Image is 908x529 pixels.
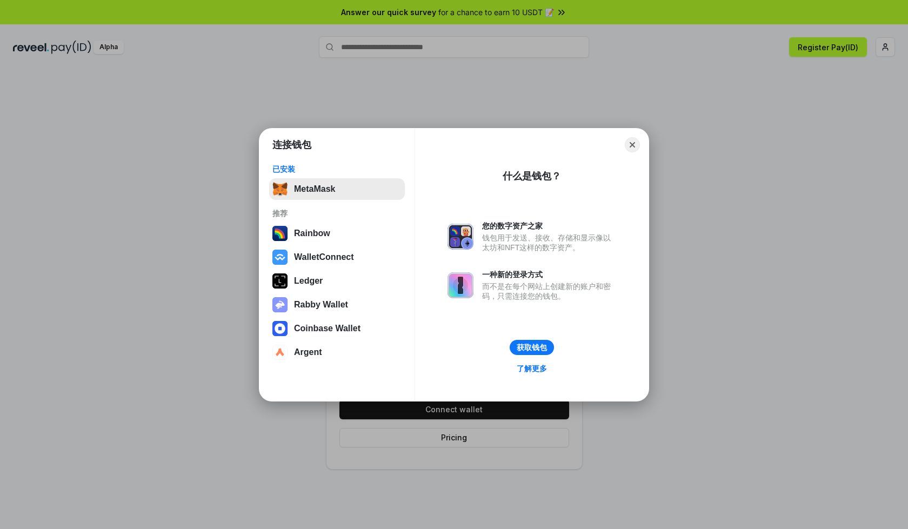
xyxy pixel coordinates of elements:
[482,233,616,252] div: 钱包用于发送、接收、存储和显示像以太坊和NFT这样的数字资产。
[272,226,288,241] img: svg+xml,%3Csvg%20width%3D%22120%22%20height%3D%22120%22%20viewBox%3D%220%200%20120%20120%22%20fil...
[503,170,561,183] div: 什么是钱包？
[272,273,288,289] img: svg+xml,%3Csvg%20xmlns%3D%22http%3A%2F%2Fwww.w3.org%2F2000%2Fsvg%22%20width%3D%2228%22%20height%3...
[272,250,288,265] img: svg+xml,%3Csvg%20width%3D%2228%22%20height%3D%2228%22%20viewBox%3D%220%200%2028%2028%22%20fill%3D...
[294,252,354,262] div: WalletConnect
[294,300,348,310] div: Rabby Wallet
[272,164,402,174] div: 已安装
[269,318,405,339] button: Coinbase Wallet
[482,221,616,231] div: 您的数字资产之家
[272,209,402,218] div: 推荐
[269,223,405,244] button: Rainbow
[272,321,288,336] img: svg+xml,%3Csvg%20width%3D%2228%22%20height%3D%2228%22%20viewBox%3D%220%200%2028%2028%22%20fill%3D...
[294,229,330,238] div: Rainbow
[269,341,405,363] button: Argent
[625,137,640,152] button: Close
[517,343,547,352] div: 获取钱包
[272,297,288,312] img: svg+xml,%3Csvg%20xmlns%3D%22http%3A%2F%2Fwww.w3.org%2F2000%2Fsvg%22%20fill%3D%22none%22%20viewBox...
[269,294,405,316] button: Rabby Wallet
[272,182,288,197] img: svg+xml,%3Csvg%20fill%3D%22none%22%20height%3D%2233%22%20viewBox%3D%220%200%2035%2033%22%20width%...
[272,138,311,151] h1: 连接钱包
[448,224,473,250] img: svg+xml,%3Csvg%20xmlns%3D%22http%3A%2F%2Fwww.w3.org%2F2000%2Fsvg%22%20fill%3D%22none%22%20viewBox...
[269,178,405,200] button: MetaMask
[272,345,288,360] img: svg+xml,%3Csvg%20width%3D%2228%22%20height%3D%2228%22%20viewBox%3D%220%200%2028%2028%22%20fill%3D...
[269,270,405,292] button: Ledger
[269,246,405,268] button: WalletConnect
[510,340,554,355] button: 获取钱包
[294,347,322,357] div: Argent
[517,364,547,373] div: 了解更多
[448,272,473,298] img: svg+xml,%3Csvg%20xmlns%3D%22http%3A%2F%2Fwww.w3.org%2F2000%2Fsvg%22%20fill%3D%22none%22%20viewBox...
[294,184,335,194] div: MetaMask
[294,276,323,286] div: Ledger
[482,270,616,279] div: 一种新的登录方式
[482,282,616,301] div: 而不是在每个网站上创建新的账户和密码，只需连接您的钱包。
[294,324,360,333] div: Coinbase Wallet
[510,361,553,376] a: 了解更多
